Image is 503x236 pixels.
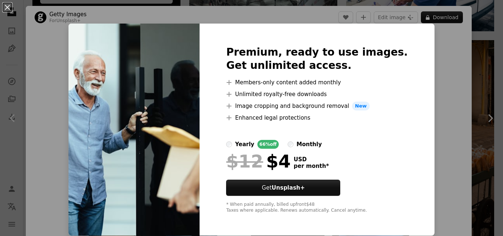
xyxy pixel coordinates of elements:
[293,156,329,163] span: USD
[226,46,408,72] h2: Premium, ready to use images. Get unlimited access.
[68,24,200,236] img: premium_photo-1661409468712-59e73fe394e9
[226,152,291,171] div: $4
[226,102,408,110] li: Image cropping and background removal
[352,102,370,110] span: New
[226,90,408,99] li: Unlimited royalty-free downloads
[235,140,254,149] div: yearly
[226,152,263,171] span: $12
[257,140,279,149] div: 66% off
[226,141,232,147] input: yearly66%off
[226,78,408,87] li: Members-only content added monthly
[226,202,408,214] div: * When paid annually, billed upfront $48 Taxes where applicable. Renews automatically. Cancel any...
[226,113,408,122] li: Enhanced legal protections
[293,163,329,169] span: per month *
[226,180,340,196] button: GetUnsplash+
[288,141,293,147] input: monthly
[272,184,305,191] strong: Unsplash+
[296,140,322,149] div: monthly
